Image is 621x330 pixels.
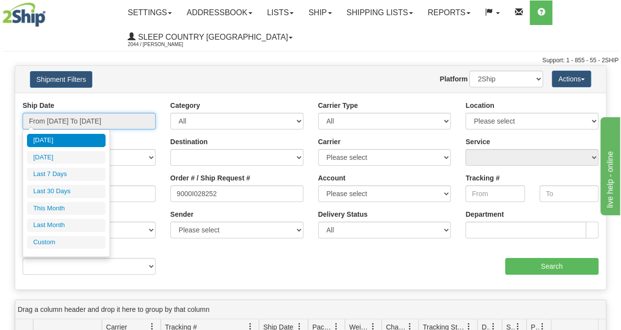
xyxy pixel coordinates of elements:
[27,151,106,164] li: [DATE]
[27,185,106,198] li: Last 30 Days
[420,0,478,25] a: Reports
[318,173,346,183] label: Account
[2,2,46,27] img: logo2044.jpg
[27,236,106,249] li: Custom
[465,137,490,147] label: Service
[7,6,91,18] div: live help - online
[15,300,606,319] div: grid grouping header
[27,202,106,215] li: This Month
[540,185,598,202] input: To
[135,33,288,41] span: Sleep Country [GEOGRAPHIC_DATA]
[339,0,420,25] a: Shipping lists
[120,0,179,25] a: Settings
[170,101,200,110] label: Category
[120,25,300,50] a: Sleep Country [GEOGRAPHIC_DATA] 2044 / [PERSON_NAME]
[465,101,494,110] label: Location
[23,101,54,110] label: Ship Date
[179,0,260,25] a: Addressbook
[170,209,193,219] label: Sender
[260,0,301,25] a: Lists
[505,258,599,275] input: Search
[465,209,504,219] label: Department
[2,56,619,65] div: Support: 1 - 855 - 55 - 2SHIP
[27,219,106,232] li: Last Month
[318,101,358,110] label: Carrier Type
[465,185,524,202] input: From
[128,40,201,50] span: 2044 / [PERSON_NAME]
[30,71,92,88] button: Shipment Filters
[27,134,106,147] li: [DATE]
[301,0,339,25] a: Ship
[552,71,591,87] button: Actions
[27,168,106,181] li: Last 7 Days
[318,209,368,219] label: Delivery Status
[440,74,468,84] label: Platform
[170,137,208,147] label: Destination
[170,173,250,183] label: Order # / Ship Request #
[598,115,620,215] iframe: chat widget
[318,137,341,147] label: Carrier
[465,173,499,183] label: Tracking #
